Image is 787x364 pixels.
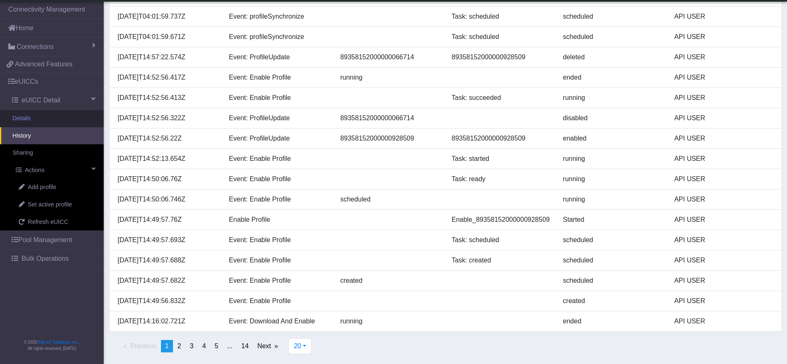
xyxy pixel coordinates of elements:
div: API USER [668,52,779,62]
div: deleted [557,52,668,62]
div: scheduled [557,32,668,42]
a: Add profile [6,179,104,196]
span: Add profile [28,183,56,192]
div: running [557,93,668,103]
a: Pool Management [3,231,104,249]
div: scheduled [557,276,668,286]
div: enabled [557,133,668,143]
div: API USER [668,113,779,123]
div: Event: profileSynchronize [223,32,334,42]
span: 1 [165,342,169,349]
div: scheduled [557,12,668,22]
div: Event: Enable Profile [223,73,334,83]
div: 89358152000000928509 [445,52,556,62]
div: API USER [668,215,779,225]
div: disabled [557,113,668,123]
span: Previous [130,342,156,349]
div: ended [557,73,668,83]
div: Enable Profile [223,215,334,225]
div: 89358152000000928509 [445,133,556,143]
div: running [557,174,668,184]
div: Event: Download And Enable [223,316,334,326]
a: Set active profile [6,196,104,214]
div: created [557,296,668,306]
div: API USER [668,296,779,306]
span: Connections [17,42,54,52]
div: Task: scheduled [445,235,556,245]
button: 20 [288,338,312,354]
div: ended [557,316,668,326]
div: Event: Enable Profile [223,296,334,306]
div: API USER [668,276,779,286]
div: [DATE]T04:01:59.737Z [112,12,223,22]
div: 89358152000000066714 [334,52,445,62]
div: API USER [668,174,779,184]
span: Advanced Features [15,59,73,69]
span: 2 [178,342,181,349]
div: running [334,73,445,83]
span: eUICC Detail [22,95,60,105]
div: [DATE]T14:49:57.693Z [112,235,223,245]
div: Event: ProfileUpdate [223,52,334,62]
span: Set active profile [28,200,72,209]
div: [DATE]T14:52:56.417Z [112,73,223,83]
div: [DATE]T14:50:06.746Z [112,194,223,204]
div: [DATE]T14:52:56.22Z [112,133,223,143]
div: [DATE]T14:52:56.322Z [112,113,223,123]
div: Event: Enable Profile [223,255,334,265]
div: [DATE]T14:49:57.682Z [112,276,223,286]
div: API USER [668,32,779,42]
a: Refresh eUICC [6,214,104,231]
div: Started [557,215,668,225]
div: API USER [668,12,779,22]
div: [DATE]T04:01:59.671Z [112,32,223,42]
div: Task: created [445,255,556,265]
div: API USER [668,133,779,143]
div: [DATE]T14:52:56.413Z [112,93,223,103]
div: Event: profileSynchronize [223,12,334,22]
div: scheduled [557,255,668,265]
div: Event: Enable Profile [223,174,334,184]
div: [DATE]T14:16:02.721Z [112,316,223,326]
div: [DATE]T14:49:57.688Z [112,255,223,265]
span: Actions [25,166,44,175]
a: Telit IoT Solutions, Inc. [37,340,79,345]
div: created [334,276,445,286]
div: Task: scheduled [445,32,556,42]
div: Enable_89358152000000928509 [445,215,556,225]
div: scheduled [334,194,445,204]
div: Event: Enable Profile [223,235,334,245]
div: API USER [668,73,779,83]
div: Task: started [445,154,556,164]
div: running [557,154,668,164]
div: API USER [668,154,779,164]
div: API USER [668,93,779,103]
div: Event: Enable Profile [223,276,334,286]
div: Event: Enable Profile [223,194,334,204]
div: Event: ProfileUpdate [223,113,334,123]
div: 89358152000000066714 [334,113,445,123]
span: 3 [190,342,193,349]
span: 20 [294,342,301,349]
div: [DATE]T14:49:56.832Z [112,296,223,306]
a: Bulk Operations [3,250,104,268]
div: API USER [668,316,779,326]
div: Event: Enable Profile [223,93,334,103]
div: Task: succeeded [445,93,556,103]
div: [DATE]T14:50:06.76Z [112,174,223,184]
span: Bulk Operations [22,254,69,264]
a: eUICC Detail [3,91,104,109]
span: 4 [202,342,206,349]
div: API USER [668,235,779,245]
div: [DATE]T14:52:13.654Z [112,154,223,164]
a: Actions [3,162,104,179]
div: [DATE]T14:57:22.574Z [112,52,223,62]
span: 5 [214,342,218,349]
ul: Pagination [103,340,283,352]
div: running [334,316,445,326]
div: scheduled [557,235,668,245]
div: API USER [668,194,779,204]
div: 89358152000000928509 [334,133,445,143]
a: Next page [253,340,282,352]
span: 14 [241,342,249,349]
